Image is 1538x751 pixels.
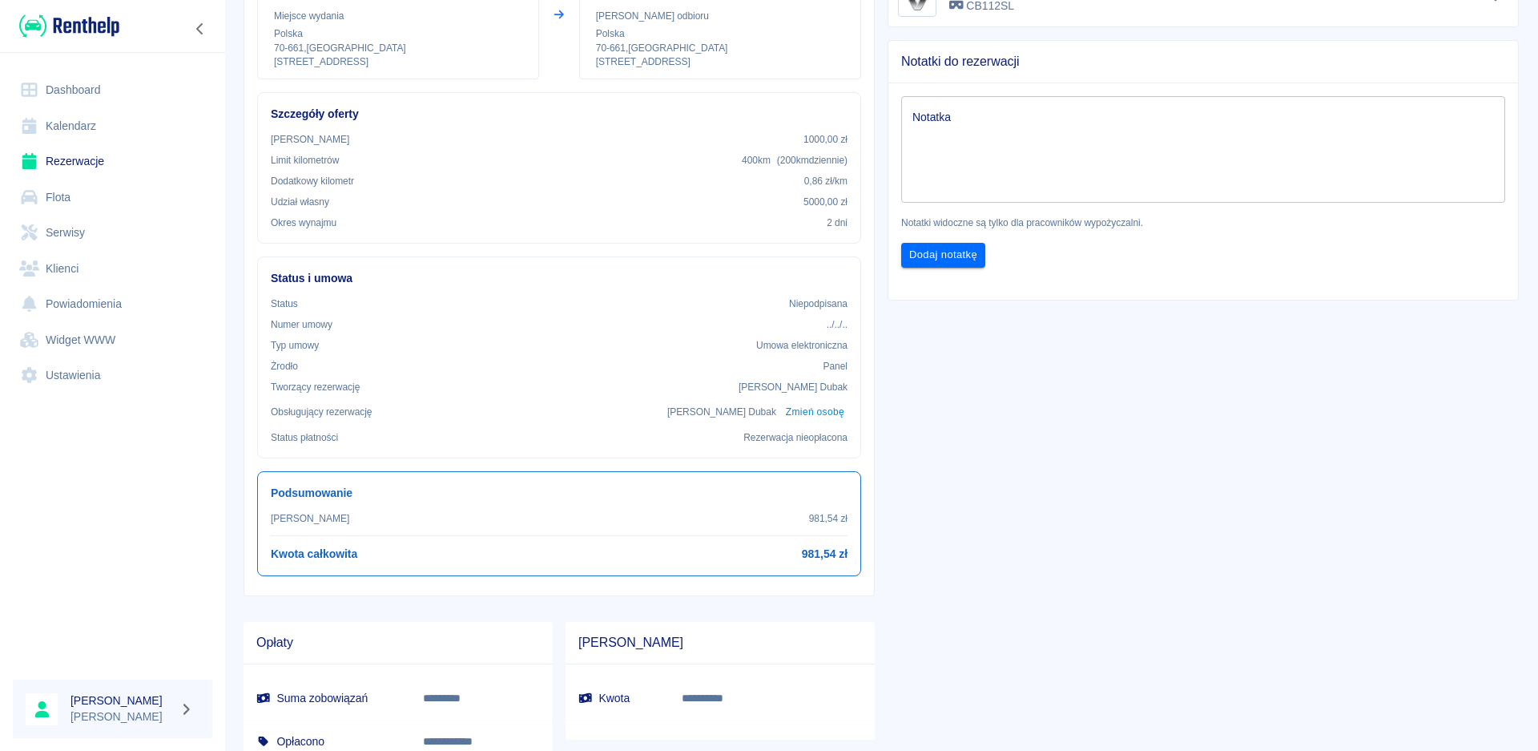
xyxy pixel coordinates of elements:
[19,13,119,39] img: Renthelp logo
[274,9,522,23] p: Miejsce wydania
[802,546,848,563] h6: 981,54 zł
[13,108,212,144] a: Kalendarz
[271,216,336,230] p: Okres wynajmu
[256,635,540,651] span: Opłaty
[256,690,397,706] h6: Suma zobowiązań
[783,401,848,424] button: Zmień osobę
[271,485,848,502] h6: Podsumowanie
[742,153,848,168] p: 400 km
[667,405,776,419] p: [PERSON_NAME] Dubak
[271,297,298,311] p: Status
[274,41,522,55] p: 70-661 , [GEOGRAPHIC_DATA]
[901,216,1505,230] p: Notatki widoczne są tylko dla pracowników wypożyczalni.
[901,243,985,268] button: Dodaj notatkę
[827,317,848,332] p: ../../..
[578,635,862,651] span: [PERSON_NAME]
[271,405,372,419] p: Obsługujący rezerwację
[271,546,357,563] h6: Kwota całkowita
[596,26,844,41] p: Polska
[739,380,848,394] p: [PERSON_NAME] Dubak
[13,357,212,394] a: Ustawienia
[777,155,848,166] span: ( 200 km dziennie )
[271,195,329,209] p: Udział własny
[188,18,212,39] button: Zwiń nawigację
[70,692,173,709] h6: [PERSON_NAME]
[827,216,848,230] p: 2 dni
[271,153,339,168] p: Limit kilometrów
[13,72,212,108] a: Dashboard
[803,132,848,147] p: 1000,00 zł
[578,690,656,706] h6: Kwota
[271,359,298,373] p: Żrodło
[596,9,844,23] p: [PERSON_NAME] odbioru
[70,709,173,725] p: [PERSON_NAME]
[804,174,848,188] p: 0,86 zł /km
[271,511,349,526] p: [PERSON_NAME]
[274,26,522,41] p: Polska
[274,55,522,69] p: [STREET_ADDRESS]
[271,106,848,123] h6: Szczegóły oferty
[271,430,338,445] p: Status płatności
[271,338,319,353] p: Typ umowy
[256,733,397,749] h6: Opłacono
[13,286,212,322] a: Powiadomienia
[803,195,848,209] p: 5000,00 zł
[271,174,354,188] p: Dodatkowy kilometr
[13,251,212,287] a: Klienci
[13,215,212,251] a: Serwisy
[809,511,848,526] p: 981,54 zł
[271,132,349,147] p: [PERSON_NAME]
[271,380,360,394] p: Tworzący rezerwację
[743,430,848,445] p: Rezerwacja nieopłacona
[13,143,212,180] a: Rezerwacje
[596,55,844,69] p: [STREET_ADDRESS]
[13,322,212,358] a: Widget WWW
[13,13,119,39] a: Renthelp logo
[789,297,848,311] p: Niepodpisana
[901,54,1505,70] span: Notatki do rezerwacji
[271,317,332,332] p: Numer umowy
[596,41,844,55] p: 70-661 , [GEOGRAPHIC_DATA]
[823,359,848,373] p: Panel
[271,270,848,287] h6: Status i umowa
[13,180,212,216] a: Flota
[756,338,848,353] p: Umowa elektroniczna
